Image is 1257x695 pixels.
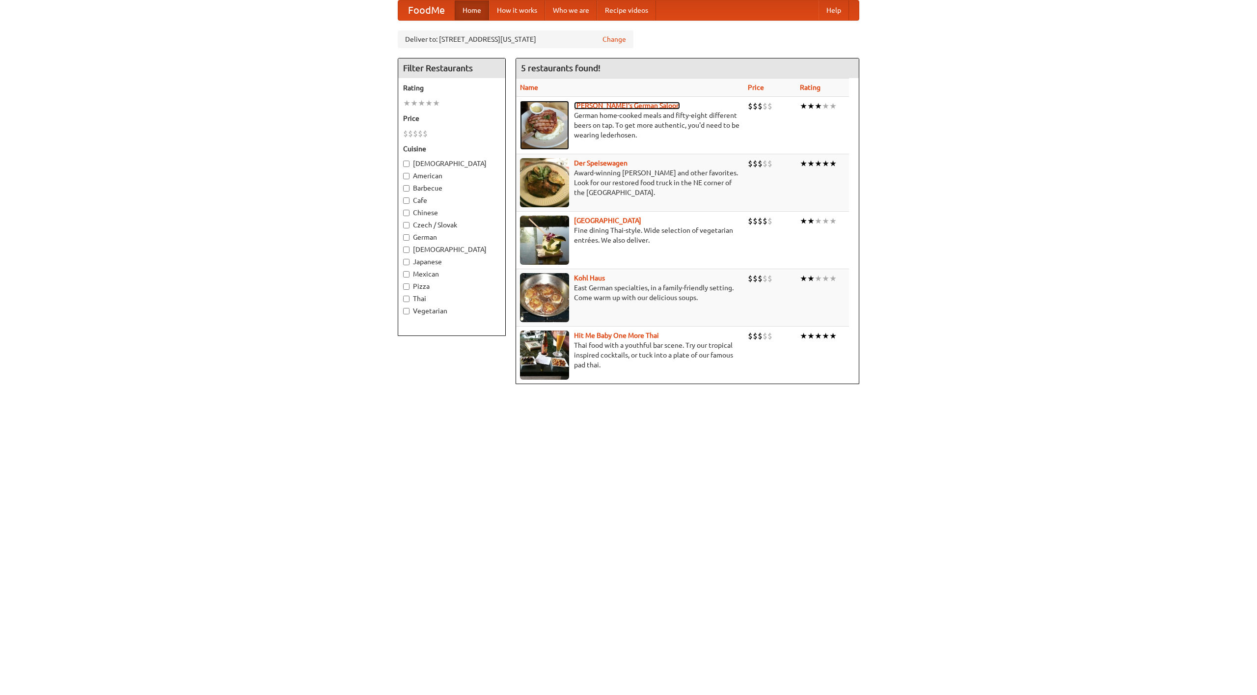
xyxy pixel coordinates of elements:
li: ★ [800,101,807,111]
label: Cafe [403,195,500,205]
input: German [403,234,410,241]
a: How it works [489,0,545,20]
a: FoodMe [398,0,455,20]
label: American [403,171,500,181]
li: ★ [829,158,837,169]
label: Pizza [403,281,500,291]
li: ★ [425,98,433,109]
li: ★ [829,101,837,111]
img: speisewagen.jpg [520,158,569,207]
input: Czech / Slovak [403,222,410,228]
input: American [403,173,410,179]
li: $ [758,331,763,341]
li: $ [758,101,763,111]
li: $ [758,158,763,169]
input: [DEMOGRAPHIC_DATA] [403,247,410,253]
li: ★ [800,158,807,169]
img: babythai.jpg [520,331,569,380]
li: $ [767,331,772,341]
a: Der Speisewagen [574,159,628,167]
li: ★ [822,273,829,284]
li: $ [753,331,758,341]
li: ★ [433,98,440,109]
label: Barbecue [403,183,500,193]
li: $ [748,273,753,284]
li: ★ [807,273,815,284]
label: Czech / Slovak [403,220,500,230]
label: [DEMOGRAPHIC_DATA] [403,159,500,168]
input: Vegetarian [403,308,410,314]
li: ★ [815,101,822,111]
li: $ [767,273,772,284]
li: $ [767,101,772,111]
input: Cafe [403,197,410,204]
label: German [403,232,500,242]
input: Barbecue [403,185,410,192]
a: Help [819,0,849,20]
li: ★ [807,216,815,226]
li: $ [763,158,767,169]
li: ★ [807,158,815,169]
li: $ [753,216,758,226]
a: Recipe videos [597,0,656,20]
a: Home [455,0,489,20]
li: $ [748,331,753,341]
li: $ [408,128,413,139]
li: ★ [815,273,822,284]
label: Chinese [403,208,500,218]
a: Change [602,34,626,44]
img: satay.jpg [520,216,569,265]
li: $ [767,158,772,169]
input: Japanese [403,259,410,265]
h5: Cuisine [403,144,500,154]
ng-pluralize: 5 restaurants found! [521,63,601,73]
a: Rating [800,83,820,91]
li: $ [763,331,767,341]
li: $ [763,273,767,284]
input: [DEMOGRAPHIC_DATA] [403,161,410,167]
li: ★ [403,98,410,109]
input: Mexican [403,271,410,278]
li: $ [758,273,763,284]
li: $ [748,216,753,226]
li: ★ [807,331,815,341]
label: Thai [403,294,500,304]
img: kohlhaus.jpg [520,273,569,322]
b: Kohl Haus [574,274,605,282]
li: $ [753,273,758,284]
li: ★ [822,158,829,169]
li: ★ [418,98,425,109]
a: Hit Me Baby One More Thai [574,332,659,339]
li: ★ [807,101,815,111]
p: German home-cooked meals and fifty-eight different beers on tap. To get more authentic, you'd nee... [520,111,740,140]
a: Price [748,83,764,91]
li: $ [753,158,758,169]
label: Mexican [403,269,500,279]
li: $ [763,101,767,111]
li: $ [418,128,423,139]
li: $ [753,101,758,111]
li: ★ [800,331,807,341]
input: Chinese [403,210,410,216]
li: ★ [822,101,829,111]
li: ★ [829,273,837,284]
a: Who we are [545,0,597,20]
p: Thai food with a youthful bar scene. Try our tropical inspired cocktails, or tuck into a plate of... [520,340,740,370]
li: $ [767,216,772,226]
li: ★ [410,98,418,109]
li: ★ [815,331,822,341]
a: [PERSON_NAME]'s German Saloon [574,102,680,110]
div: Deliver to: [STREET_ADDRESS][US_STATE] [398,30,633,48]
li: ★ [800,216,807,226]
li: ★ [822,216,829,226]
label: Japanese [403,257,500,267]
p: Award-winning [PERSON_NAME] and other favorites. Look for our restored food truck in the NE corne... [520,168,740,197]
li: ★ [815,216,822,226]
h5: Price [403,113,500,123]
li: $ [748,158,753,169]
p: Fine dining Thai-style. Wide selection of vegetarian entrées. We also deliver. [520,225,740,245]
li: $ [758,216,763,226]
